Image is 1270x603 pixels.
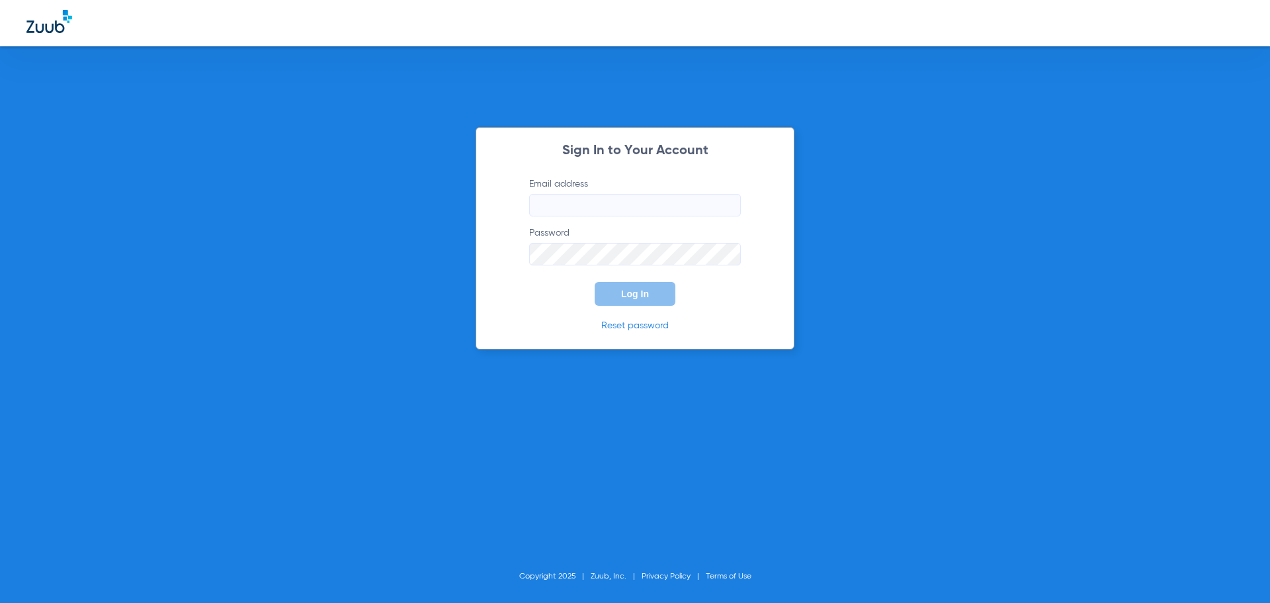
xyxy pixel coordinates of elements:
a: Terms of Use [706,573,751,580]
span: Log In [621,289,649,299]
label: Email address [529,177,741,216]
li: Zuub, Inc. [591,570,642,583]
button: Log In [595,282,675,306]
img: Zuub Logo [26,10,72,33]
a: Reset password [601,321,669,330]
input: Email address [529,194,741,216]
li: Copyright 2025 [519,570,591,583]
label: Password [529,226,741,265]
input: Password [529,243,741,265]
h2: Sign In to Your Account [509,144,761,158]
a: Privacy Policy [642,573,691,580]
